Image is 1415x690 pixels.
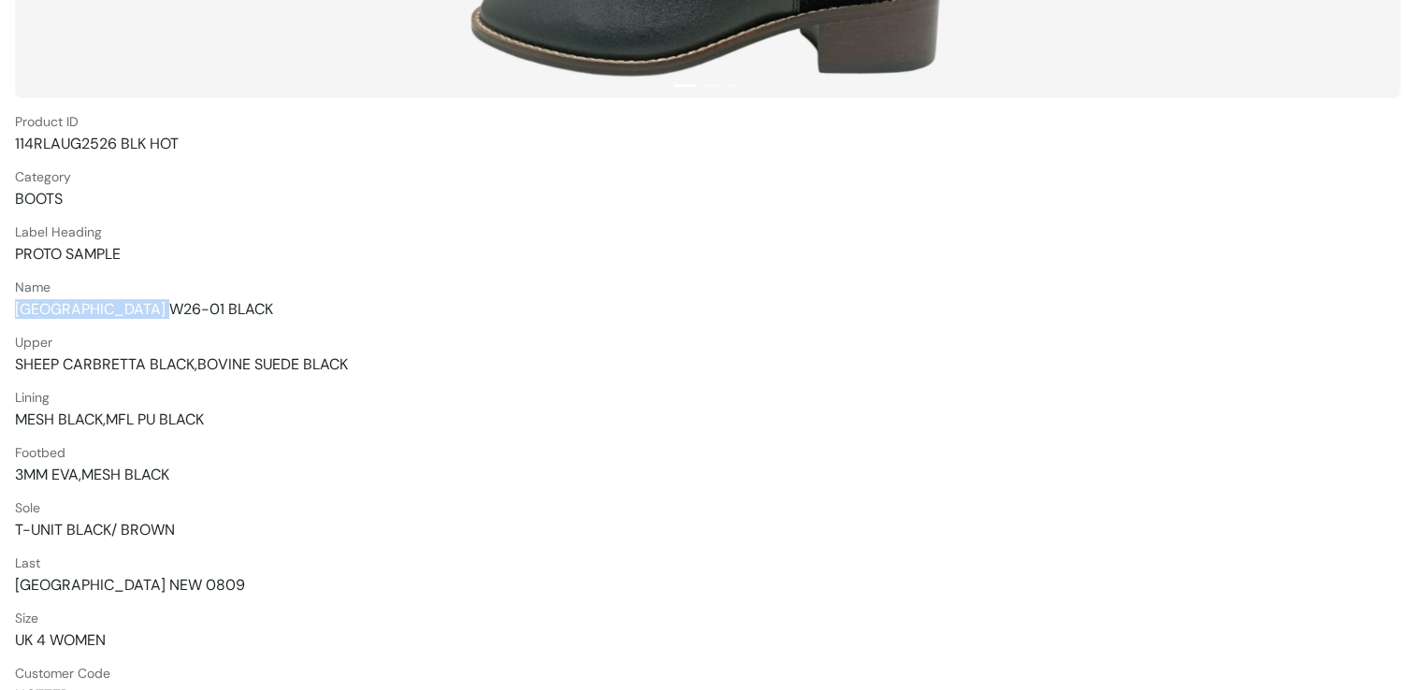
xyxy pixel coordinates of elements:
[15,134,1400,153] span: 114RLAUG2526 BLK HOT
[15,168,1400,185] span: Category
[15,665,1400,682] span: Customer Code
[15,554,1400,571] span: Last
[15,389,1400,406] span: Lining
[727,84,742,87] button: 3
[15,244,1400,264] span: PROTO SAMPLE
[15,444,1400,461] span: Footbed
[674,84,697,87] button: 1
[15,223,1400,240] span: Label Heading
[15,465,1400,484] span: 3MM EVA,MESH BLACK
[15,113,1400,130] span: Product ID
[15,189,1400,208] span: BOOTS
[704,84,719,87] button: 2
[15,520,1400,539] span: T-UNIT BLACK/ BROWN
[15,499,1400,516] span: Sole
[15,334,1400,351] span: Upper
[15,354,1400,374] span: SHEEP CARBRETTA BLACK,BOVINE SUEDE BLACK
[15,410,1400,429] span: MESH BLACK,MFL PU BLACK
[15,299,1400,319] span: [GEOGRAPHIC_DATA] W26-01 BLACK
[15,575,1400,595] span: [GEOGRAPHIC_DATA] NEW 0809
[15,279,1400,295] span: Name
[15,630,1400,650] span: UK 4 WOMEN
[15,610,1400,626] span: Size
